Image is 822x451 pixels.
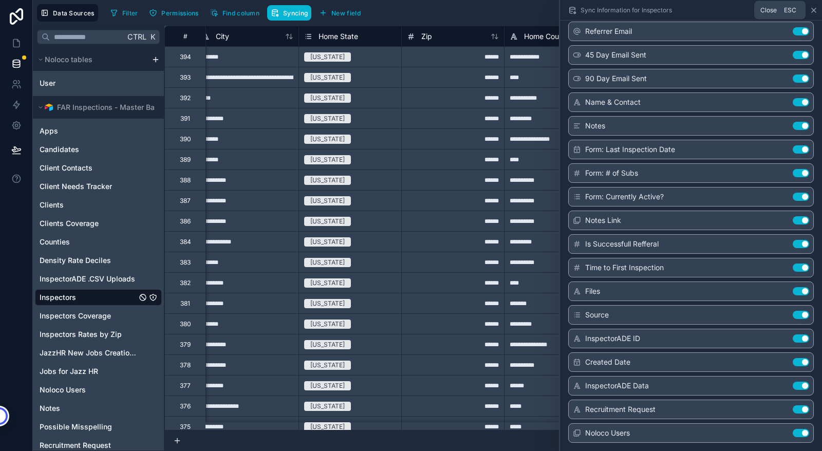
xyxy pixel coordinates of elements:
div: 378 [180,361,191,369]
span: Ctrl [126,30,147,43]
div: [US_STATE] [310,135,345,144]
span: Time to First Inspection [585,262,664,273]
div: [US_STATE] [310,155,345,164]
div: [US_STATE] [310,52,345,62]
div: [US_STATE] [310,196,345,205]
span: Find column [222,9,259,17]
span: Close [760,6,777,14]
span: New field [331,9,361,17]
div: 393 [180,73,191,82]
span: City [216,31,229,42]
span: InspectorADE Data [585,381,649,391]
div: 384 [180,238,191,246]
span: Source [585,310,609,320]
div: [US_STATE] [310,402,345,411]
span: Recruitment Request [585,404,656,415]
div: [US_STATE] [310,176,345,185]
button: New field [315,5,364,21]
span: Permissions [161,9,198,17]
span: InspectorADE ID [585,333,640,344]
span: Notes Link [585,215,621,225]
div: [US_STATE] [310,422,345,431]
span: 90 Day Email Sent [585,73,647,84]
span: Notes [585,121,605,131]
div: 375 [180,423,191,431]
div: 386 [180,217,191,225]
div: 389 [180,156,191,164]
button: Filter [106,5,142,21]
div: [US_STATE] [310,340,345,349]
span: Referrer Email [585,26,632,36]
div: [US_STATE] [310,299,345,308]
span: Sync Information for Inspectors [581,6,672,14]
div: [US_STATE] [310,217,345,226]
span: Home State [319,31,358,42]
div: [US_STATE] [310,320,345,329]
div: [US_STATE] [310,114,345,123]
button: Syncing [267,5,311,21]
span: Form: # of Subs [585,168,638,178]
span: 45 Day Email Sent [585,50,646,60]
button: Data Sources [37,4,98,22]
span: Created Date [585,357,630,367]
span: Form: Currently Active? [585,192,664,202]
div: [US_STATE] [310,73,345,82]
span: Data Sources [53,9,95,17]
span: Noloco Users [585,428,630,438]
div: [US_STATE] [310,361,345,370]
div: 382 [180,279,191,287]
span: Name & Contact [585,97,641,107]
div: 376 [180,402,191,410]
div: 388 [180,176,191,184]
div: [US_STATE] [310,258,345,267]
div: 392 [180,94,191,102]
span: Files [585,286,600,296]
span: Form: Last Inspection Date [585,144,675,155]
div: 387 [180,197,191,205]
div: 390 [180,135,191,143]
div: [US_STATE] [310,381,345,390]
div: 394 [180,53,191,61]
span: Home County [524,31,570,42]
div: # [173,32,198,40]
div: [US_STATE] [310,93,345,103]
div: [US_STATE] [310,278,345,288]
div: 381 [180,299,190,308]
div: 383 [180,258,191,267]
span: Zip [421,31,432,42]
span: Is Successfull Refferal [585,239,659,249]
div: [US_STATE] [310,237,345,247]
span: Esc [782,6,798,14]
button: Permissions [145,5,202,21]
div: 380 [180,320,191,328]
span: Filter [122,9,138,17]
span: K [149,33,156,41]
a: Syncing [267,5,315,21]
a: Permissions [145,5,206,21]
div: 391 [180,115,190,123]
span: Syncing [283,9,308,17]
div: 377 [180,382,191,390]
div: 379 [180,341,191,349]
button: Find column [207,5,263,21]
